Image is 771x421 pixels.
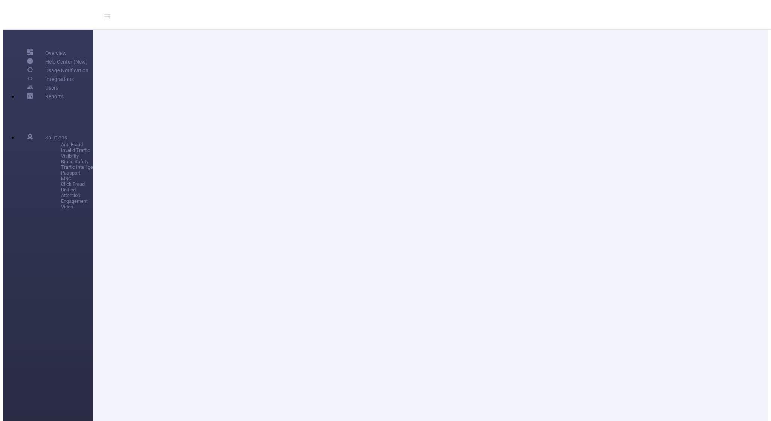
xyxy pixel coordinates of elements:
[45,67,88,73] span: Usage Notification
[27,83,58,92] a: Users
[61,170,121,176] span: Passport
[61,176,121,181] span: MRC
[27,57,88,66] a: Help Center (New)
[61,204,121,210] span: Video
[61,198,121,204] span: Engagement
[45,59,88,65] span: Help Center (New)
[45,93,64,100] span: Reports
[45,76,74,82] span: Integrations
[61,153,121,159] span: Visibility
[61,164,121,170] span: Traffic Intelligence
[61,142,121,147] span: Anti-Fraud
[61,193,121,198] span: Attention
[61,159,121,164] span: Brand Safety
[45,85,58,91] span: Users
[27,66,88,75] a: Usage Notification
[61,181,121,187] span: Click Fraud
[61,187,121,193] span: Unified
[27,75,74,83] a: Integrations
[45,135,67,141] span: Solutions
[61,147,121,153] span: Invalid Traffic
[45,93,64,100] a: Reports
[27,49,67,57] a: Overview
[45,50,67,56] span: Overview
